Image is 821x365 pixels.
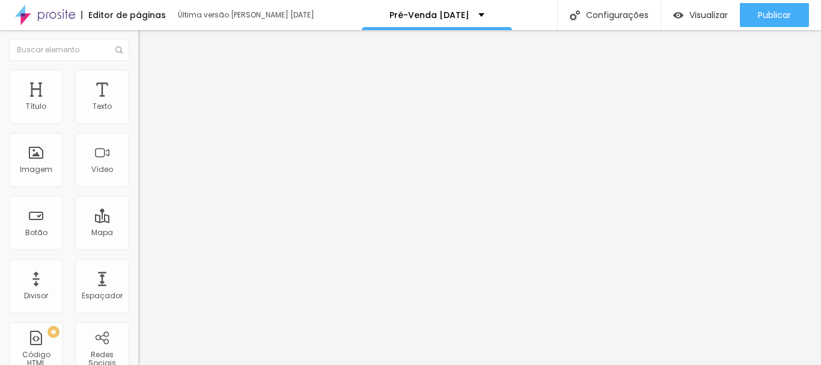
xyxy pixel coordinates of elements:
button: Visualizar [661,3,740,27]
img: Ícone [570,10,580,20]
font: Última versão [PERSON_NAME] [DATE] [178,10,314,20]
font: Editor de páginas [88,9,166,21]
input: Buscar elemento [9,39,129,61]
font: Mapa [91,227,113,238]
font: Publicar [758,9,791,21]
font: Imagem [20,164,52,174]
img: Ícone [115,46,123,54]
font: Pré-Venda [DATE] [389,9,469,21]
button: Publicar [740,3,809,27]
img: view-1.svg [673,10,683,20]
font: Botão [25,227,47,238]
font: Configurações [586,9,649,21]
font: Visualizar [689,9,728,21]
font: Texto [93,101,112,111]
font: Vídeo [91,164,113,174]
font: Divisor [24,290,48,301]
font: Título [26,101,46,111]
iframe: Editor [138,30,821,365]
font: Espaçador [82,290,123,301]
